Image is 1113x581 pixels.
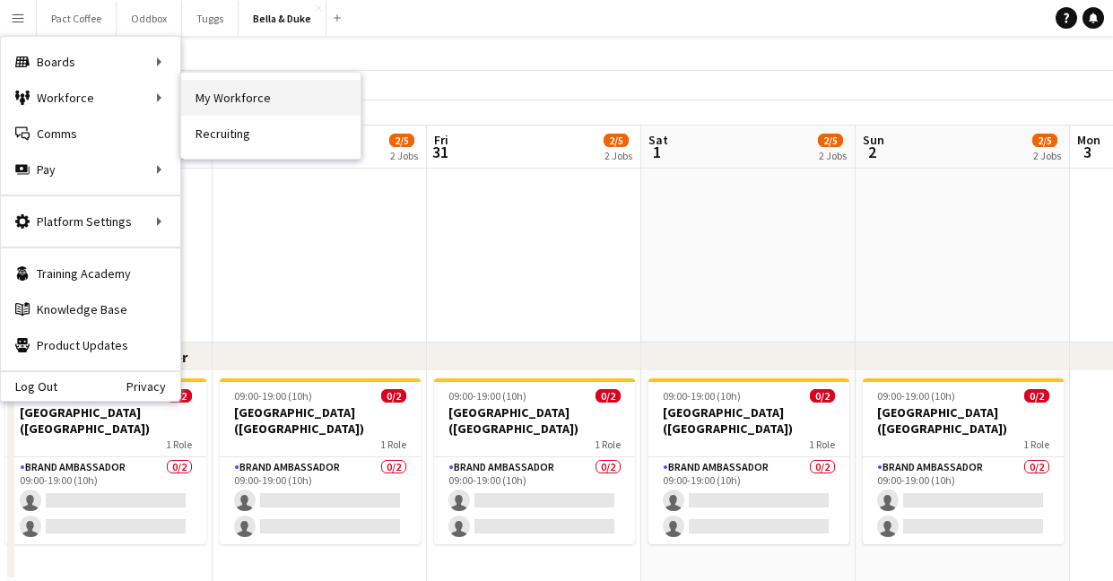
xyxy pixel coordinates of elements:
div: 2 Jobs [390,149,418,162]
app-job-card: 09:00-19:00 (10h)0/2[GEOGRAPHIC_DATA] ([GEOGRAPHIC_DATA])1 RoleBrand Ambassador0/209:00-19:00 (10h) [5,378,206,544]
h3: [GEOGRAPHIC_DATA] ([GEOGRAPHIC_DATA]) [220,404,421,437]
span: 0/2 [381,389,406,403]
app-card-role: Brand Ambassador0/209:00-19:00 (10h) [648,457,849,544]
span: 2 [860,142,884,162]
span: 0/2 [596,389,621,403]
button: Tuggs [182,1,239,36]
span: 3 [1074,142,1100,162]
span: Sat [648,132,668,148]
a: Product Updates [1,327,180,363]
span: Fri [434,132,448,148]
a: Comms [1,116,180,152]
button: Pact Coffee [37,1,117,36]
div: Workforce [1,80,180,116]
span: 1 Role [166,438,192,451]
app-job-card: 09:00-19:00 (10h)0/2[GEOGRAPHIC_DATA] ([GEOGRAPHIC_DATA])1 RoleBrand Ambassador0/209:00-19:00 (10h) [648,378,849,544]
span: 09:00-19:00 (10h) [448,389,526,403]
h3: [GEOGRAPHIC_DATA] ([GEOGRAPHIC_DATA]) [434,404,635,437]
div: 2 Jobs [1033,149,1061,162]
span: 0/2 [1024,389,1049,403]
h3: [GEOGRAPHIC_DATA] ([GEOGRAPHIC_DATA]) [648,404,849,437]
span: 31 [431,142,448,162]
button: Bella & Duke [239,1,326,36]
app-job-card: 09:00-19:00 (10h)0/2[GEOGRAPHIC_DATA] ([GEOGRAPHIC_DATA])1 RoleBrand Ambassador0/209:00-19:00 (10h) [863,378,1064,544]
app-card-role: Brand Ambassador0/209:00-19:00 (10h) [5,457,206,544]
h3: [GEOGRAPHIC_DATA] ([GEOGRAPHIC_DATA]) [5,404,206,437]
app-job-card: 09:00-19:00 (10h)0/2[GEOGRAPHIC_DATA] ([GEOGRAPHIC_DATA])1 RoleBrand Ambassador0/209:00-19:00 (10h) [434,378,635,544]
div: Boards [1,44,180,80]
a: Training Academy [1,256,180,291]
a: Privacy [126,379,180,394]
app-card-role: Brand Ambassador0/209:00-19:00 (10h) [434,457,635,544]
app-job-card: 09:00-19:00 (10h)0/2[GEOGRAPHIC_DATA] ([GEOGRAPHIC_DATA])1 RoleBrand Ambassador0/209:00-19:00 (10h) [220,378,421,544]
div: Platform Settings [1,204,180,239]
div: Pay [1,152,180,187]
div: 2 Jobs [819,149,847,162]
span: 09:00-19:00 (10h) [234,389,312,403]
span: 2/5 [604,134,629,147]
span: 09:00-19:00 (10h) [663,389,741,403]
a: Recruiting [181,116,361,152]
span: 0/2 [810,389,835,403]
span: Sun [863,132,884,148]
span: 1 Role [380,438,406,451]
h3: [GEOGRAPHIC_DATA] ([GEOGRAPHIC_DATA]) [863,404,1064,437]
span: 1 Role [595,438,621,451]
span: 2/5 [1032,134,1057,147]
a: My Workforce [181,80,361,116]
span: 2/5 [389,134,414,147]
app-card-role: Brand Ambassador0/209:00-19:00 (10h) [220,457,421,544]
button: Oddbox [117,1,182,36]
span: 1 Role [1023,438,1049,451]
span: 09:00-19:00 (10h) [877,389,955,403]
div: 2 Jobs [604,149,632,162]
a: Knowledge Base [1,291,180,327]
span: 2/5 [818,134,843,147]
a: Log Out [1,379,57,394]
span: Mon [1077,132,1100,148]
app-card-role: Brand Ambassador0/209:00-19:00 (10h) [863,457,1064,544]
span: 1 Role [809,438,835,451]
span: 1 [646,142,668,162]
